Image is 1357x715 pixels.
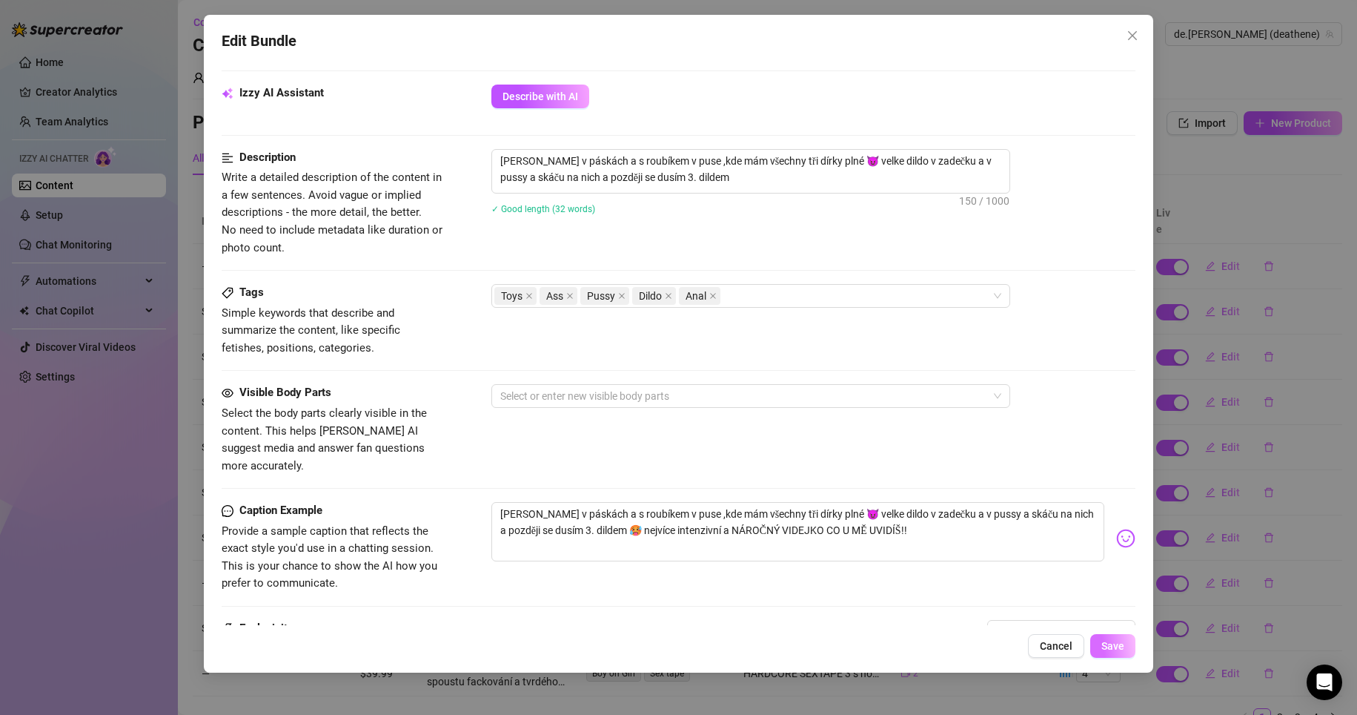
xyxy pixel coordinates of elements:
[222,406,427,472] span: Select the body parts clearly visible in the content. This helps [PERSON_NAME] AI suggest media a...
[494,287,537,305] span: Toys
[1307,665,1342,700] div: Open Intercom Messenger
[1116,529,1135,548] img: svg%3e
[491,204,595,214] span: ✓ Good length (32 words)
[1127,30,1138,42] span: close
[580,287,629,305] span: Pussy
[566,292,574,300] span: close
[222,502,233,520] span: message
[686,288,706,304] span: Anal
[996,621,1127,643] span: 5 - Most Exclusive 🔥
[1121,30,1144,42] span: Close
[1040,640,1072,652] span: Cancel
[632,287,676,305] span: Dildo
[239,504,322,517] strong: Caption Example
[222,620,233,638] span: thunderbolt
[492,150,1009,188] textarea: [PERSON_NAME] v páskách a s roubíkem v puse ,kde mám všechny tři dírky plné 😈 velke dildo v zadeč...
[491,85,589,108] button: Describe with AI
[665,292,672,300] span: close
[546,288,563,304] span: Ass
[239,386,331,399] strong: Visible Body Parts
[1028,634,1084,658] button: Cancel
[239,286,264,299] strong: Tags
[239,151,296,164] strong: Description
[222,171,442,254] span: Write a detailed description of the content in a few sentences. Avoid vague or implied descriptio...
[222,306,400,355] span: Simple keywords that describe and summarize the content, like specific fetishes, positions, categ...
[222,30,296,53] span: Edit Bundle
[491,502,1105,561] textarea: [PERSON_NAME] v páskách a s roubíkem v puse ,kde mám všechny tři dírky plné 😈 velke dildo v zadeč...
[222,149,233,167] span: align-left
[679,287,720,305] span: Anal
[222,524,437,590] span: Provide a sample caption that reflects the exact style you'd use in a chatting session. This is y...
[1121,24,1144,47] button: Close
[587,288,615,304] span: Pussy
[502,90,578,102] span: Describe with AI
[239,622,293,635] strong: Exclusivity
[525,292,533,300] span: close
[709,292,717,300] span: close
[222,287,233,299] span: tag
[540,287,577,305] span: Ass
[1090,634,1135,658] button: Save
[239,86,324,99] strong: Izzy AI Assistant
[1101,640,1124,652] span: Save
[618,292,626,300] span: close
[222,387,233,399] span: eye
[501,288,522,304] span: Toys
[639,288,662,304] span: Dildo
